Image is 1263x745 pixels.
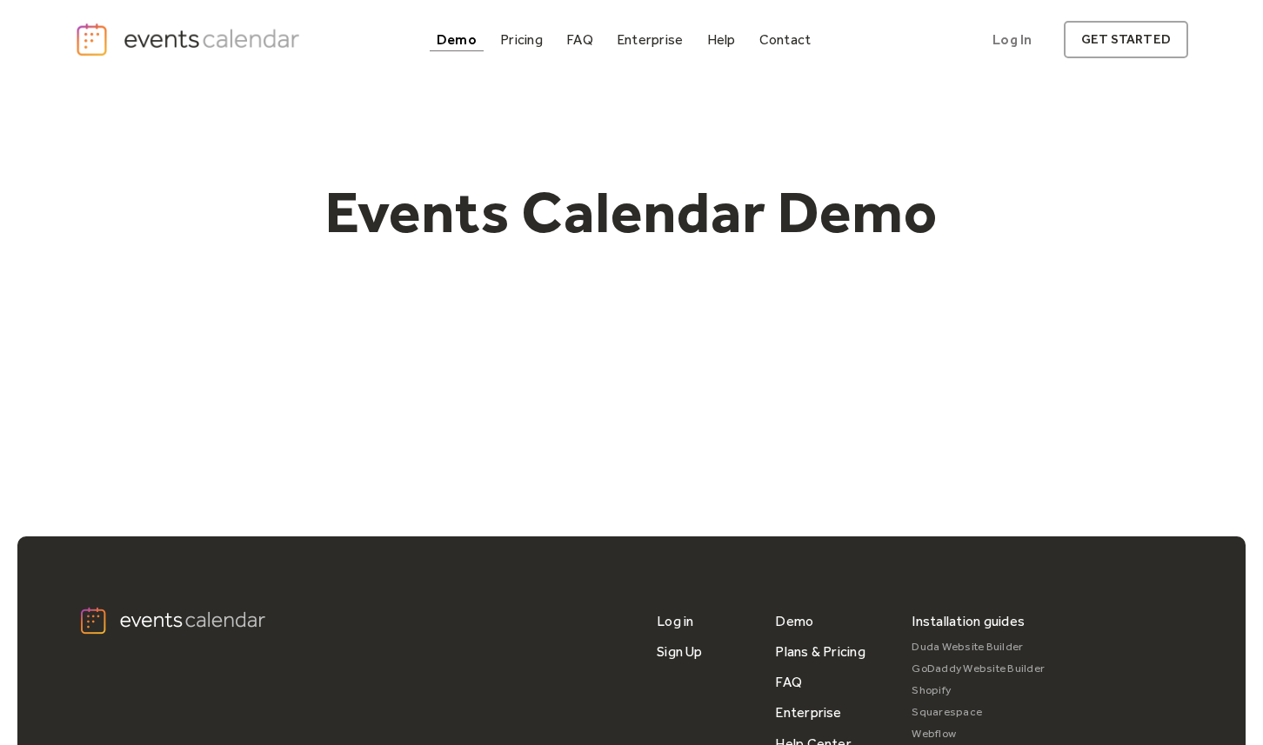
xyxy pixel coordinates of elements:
a: Sign Up [657,636,703,667]
a: home [75,22,304,57]
a: Webflow [912,723,1045,745]
div: Help [707,35,736,44]
a: Enterprise [775,697,841,728]
a: Demo [775,606,813,636]
a: Enterprise [610,28,690,51]
a: Duda Website Builder [912,636,1045,658]
a: Contact [752,28,819,51]
div: FAQ [566,35,593,44]
a: Squarespace [912,702,1045,723]
a: get started [1064,21,1188,58]
a: Plans & Pricing [775,636,865,667]
a: Log In [975,21,1049,58]
div: Demo [437,35,477,44]
a: Shopify [912,680,1045,702]
a: Help [700,28,743,51]
div: Enterprise [617,35,683,44]
h1: Events Calendar Demo [297,176,966,248]
div: Installation guides [912,606,1025,636]
a: Pricing [493,28,550,51]
a: FAQ [775,667,802,697]
a: GoDaddy Website Builder [912,658,1045,680]
div: Contact [759,35,812,44]
a: FAQ [559,28,600,51]
a: Demo [430,28,484,51]
div: Pricing [500,35,543,44]
a: Log in [657,606,693,636]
